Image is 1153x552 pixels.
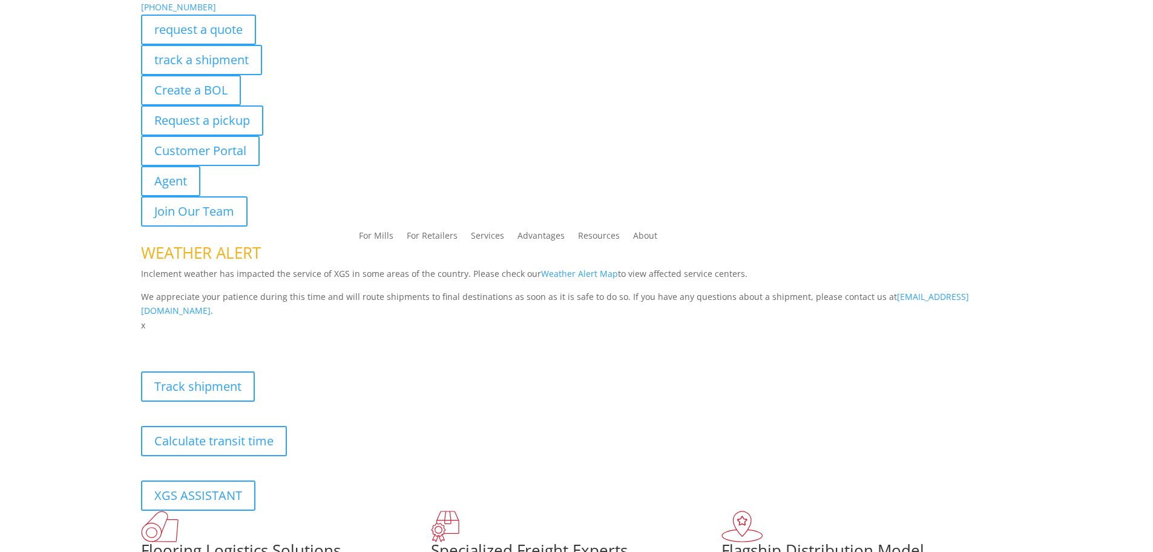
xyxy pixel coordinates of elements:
img: xgs-icon-focused-on-flooring-red [431,511,459,542]
a: [PHONE_NUMBER] [141,1,216,13]
span: WEATHER ALERT [141,242,261,264]
a: Calculate transit time [141,426,287,456]
a: About [633,231,657,245]
a: For Retailers [407,231,458,245]
a: Create a BOL [141,75,241,105]
a: Request a pickup [141,105,263,136]
a: Resources [578,231,620,245]
a: Agent [141,166,200,196]
p: x [141,318,1013,333]
a: Weather Alert Map [541,268,618,279]
a: XGS ASSISTANT [141,481,255,511]
a: track a shipment [141,45,262,75]
b: Visibility, transparency, and control for your entire supply chain. [141,334,411,346]
a: request a quote [141,15,256,45]
a: Services [471,231,504,245]
a: For Mills [359,231,393,245]
a: Track shipment [141,371,255,402]
img: xgs-icon-total-supply-chain-intelligence-red [141,511,179,542]
a: Advantages [517,231,565,245]
p: Inclement weather has impacted the service of XGS in some areas of the country. Please check our ... [141,267,1013,290]
p: We appreciate your patience during this time and will route shipments to final destinations as so... [141,290,1013,319]
img: xgs-icon-flagship-distribution-model-red [721,511,763,542]
a: Customer Portal [141,136,260,166]
a: Join Our Team [141,196,248,227]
